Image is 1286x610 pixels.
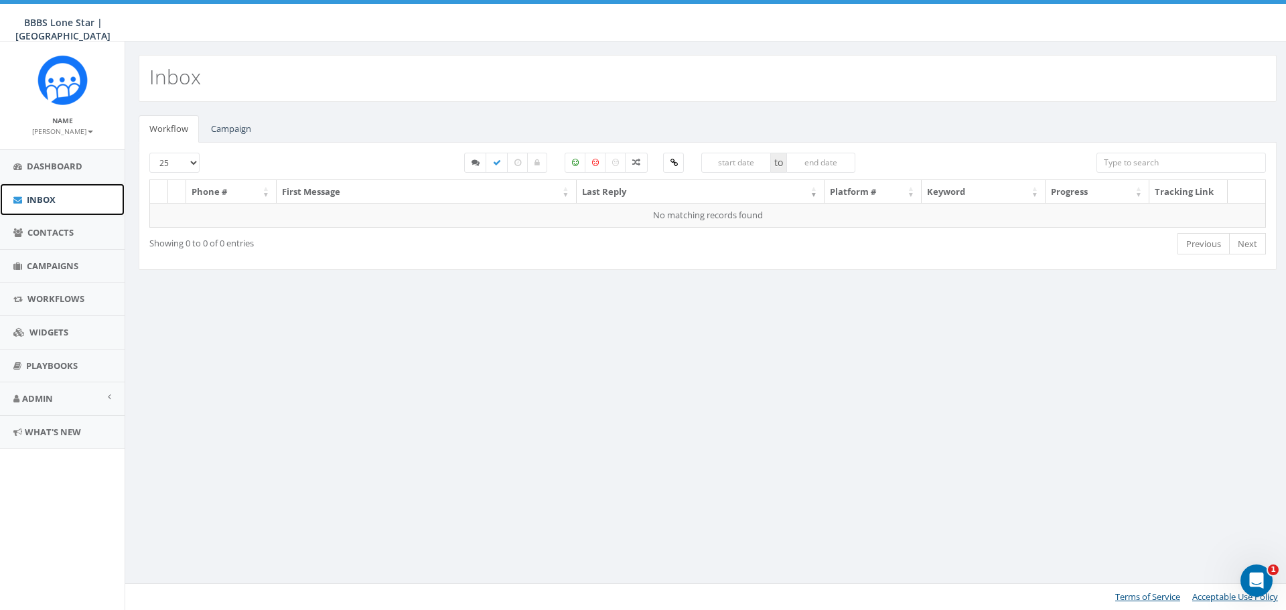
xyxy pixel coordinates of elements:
[1096,153,1266,173] input: Type to search
[277,180,577,204] th: First Message: activate to sort column ascending
[27,226,74,238] span: Contacts
[701,153,771,173] input: start date
[1192,591,1278,603] a: Acceptable Use Policy
[1149,180,1228,204] th: Tracking Link
[1177,233,1230,255] a: Previous
[38,55,88,105] img: Rally_Corp_Icon_1.png
[1046,180,1149,204] th: Progress: activate to sort column ascending
[625,153,648,173] label: Mixed
[25,426,81,438] span: What's New
[486,153,508,173] label: Completed
[27,160,82,172] span: Dashboard
[15,16,111,42] span: BBBS Lone Star | [GEOGRAPHIC_DATA]
[771,153,786,173] span: to
[200,115,262,143] a: Campaign
[585,153,606,173] label: Negative
[663,153,684,173] label: Clicked
[922,180,1046,204] th: Keyword: activate to sort column ascending
[150,203,1266,227] td: No matching records found
[26,360,78,372] span: Playbooks
[527,153,547,173] label: Closed
[52,116,73,125] small: Name
[825,180,922,204] th: Platform #: activate to sort column ascending
[27,293,84,305] span: Workflows
[139,115,199,143] a: Workflow
[149,232,603,250] div: Showing 0 to 0 of 0 entries
[464,153,487,173] label: Started
[577,180,825,204] th: Last Reply: activate to sort column ascending
[32,125,93,137] a: [PERSON_NAME]
[186,180,277,204] th: Phone #: activate to sort column ascending
[27,260,78,272] span: Campaigns
[29,326,68,338] span: Widgets
[507,153,528,173] label: Expired
[1115,591,1180,603] a: Terms of Service
[1240,564,1273,597] iframe: Intercom live chat
[32,127,93,136] small: [PERSON_NAME]
[1229,233,1266,255] a: Next
[1268,564,1279,575] span: 1
[22,392,53,404] span: Admin
[786,153,856,173] input: end date
[605,153,626,173] label: Neutral
[565,153,586,173] label: Positive
[27,194,56,206] span: Inbox
[149,66,201,88] h2: Inbox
